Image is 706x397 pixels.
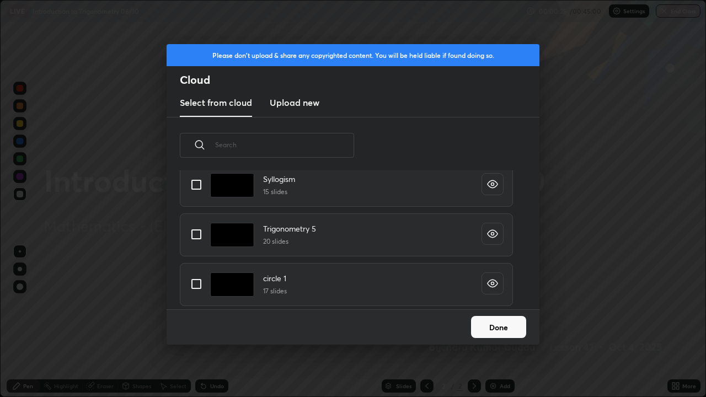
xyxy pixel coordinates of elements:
img: 1757674917ZHZD7V.pdf [210,173,254,197]
h5: 20 slides [263,237,316,246]
h3: Upload new [270,96,319,109]
h5: 17 slides [263,286,287,296]
h5: 15 slides [263,187,295,197]
h4: Syllogism [263,173,295,185]
img: 1759487480U21VRK.pdf [210,223,254,247]
button: Done [471,316,526,338]
h3: Select from cloud [180,96,252,109]
h4: circle 1 [263,272,287,284]
h4: Trigonometry 5 [263,223,316,234]
div: grid [167,170,526,309]
div: Please don't upload & share any copyrighted content. You will be held liable if found doing so. [167,44,539,66]
input: Search [215,121,354,168]
h2: Cloud [180,73,539,87]
img: 1759487480SP796U.pdf [210,272,254,297]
